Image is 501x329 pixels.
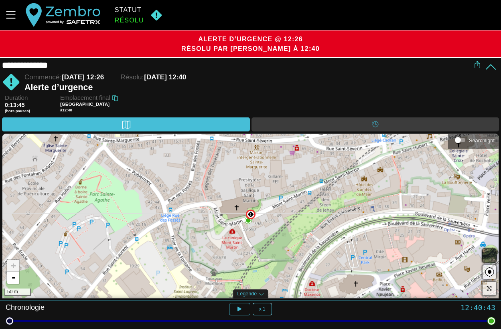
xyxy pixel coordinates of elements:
[60,102,110,107] span: [GEOGRAPHIC_DATA]
[120,73,144,81] span: Résolu:
[5,109,56,113] span: (hors pauses)
[237,291,257,297] span: Légende
[115,17,144,24] div: Résolu
[2,73,20,91] img: MANUAL.svg
[4,44,497,53] div: Résolu par [PERSON_NAME] à 12:40
[7,272,19,284] a: Zoom out
[24,73,61,81] span: Commencé:
[245,217,252,224] img: PathEnd.svg
[62,73,104,81] span: [DATE] 12:26
[60,94,110,101] span: Emplacement final
[24,82,474,93] div: Alerte d’urgence
[147,9,166,21] img: MANUAL.svg
[4,289,31,296] div: 50 m
[5,102,25,108] span: 0:13:45
[7,260,19,272] a: Zoom in
[5,95,56,101] span: Duration
[252,117,499,131] div: Calendrier
[60,108,72,112] span: à 12:40
[452,134,495,146] div: Searchlight
[144,73,186,81] span: [DATE] 12:40
[259,307,266,311] span: x 1
[6,303,167,315] div: Chronologie
[469,137,495,143] div: Searchlight
[334,303,495,312] div: 12:40:43
[198,35,303,42] span: Alerte d’urgence @ 12:26
[247,211,254,218] img: MANUAL.svg
[2,117,250,131] div: Carte
[253,303,272,315] button: x 1
[115,6,144,14] div: Statut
